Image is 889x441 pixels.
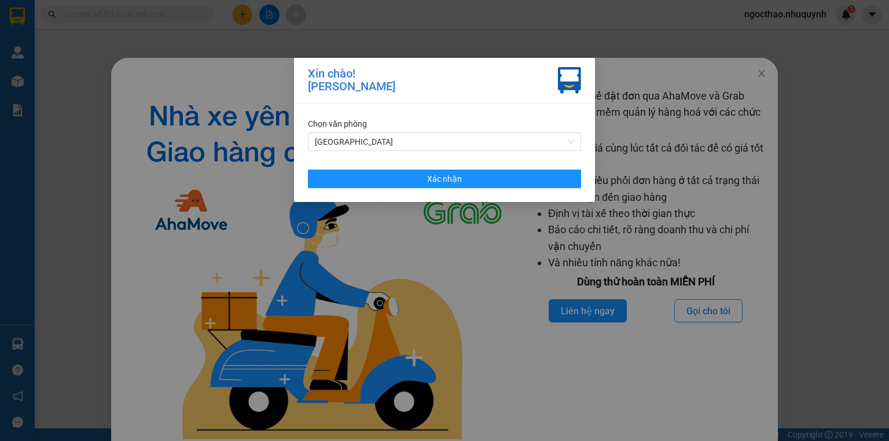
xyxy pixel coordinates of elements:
[308,67,395,94] div: Xin chào! [PERSON_NAME]
[308,117,581,130] div: Chọn văn phòng
[308,170,581,188] button: Xác nhận
[427,172,462,185] span: Xác nhận
[315,133,574,150] span: Sài Gòn
[558,67,581,94] img: vxr-icon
